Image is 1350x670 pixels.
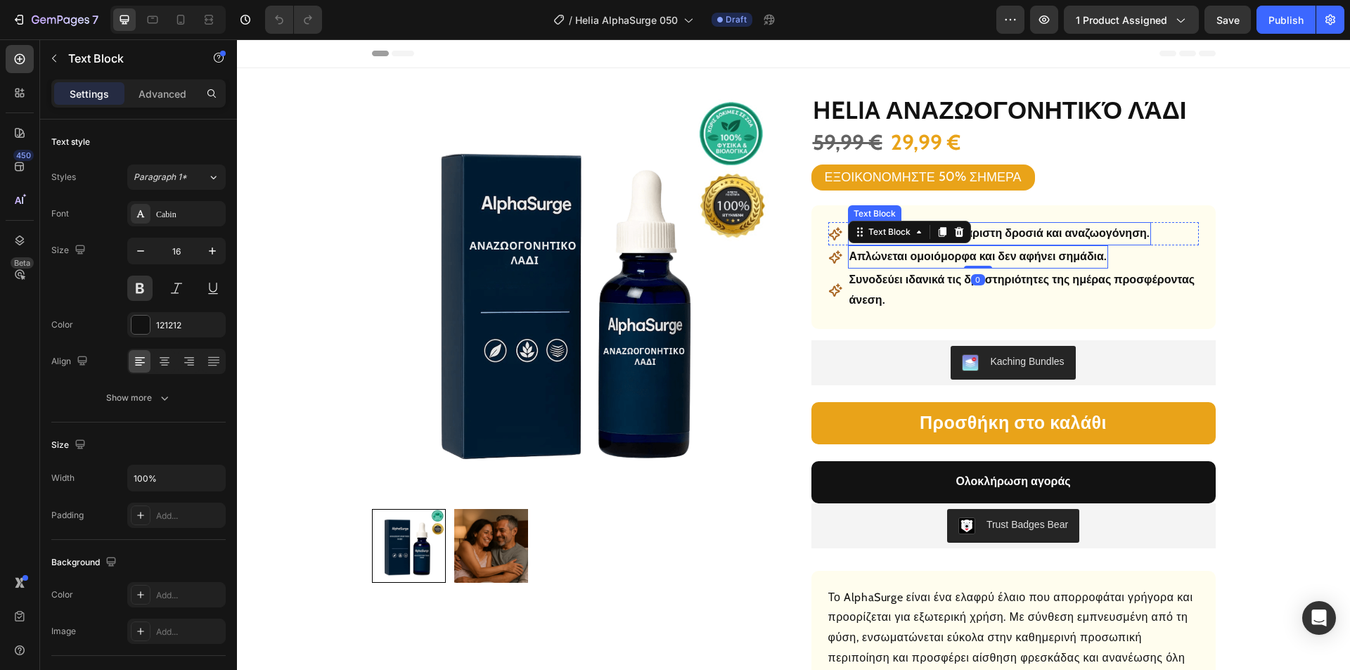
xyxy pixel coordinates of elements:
div: ΕΞΟΙΚΟΝΟΜΗΣΤΕ [586,128,700,148]
div: Add... [156,626,222,638]
div: Font [51,207,69,220]
div: Undo/Redo [265,6,322,34]
img: KachingBundles.png [725,315,742,332]
span: 1 product assigned [1076,13,1167,27]
button: Προσθήκη στο καλάθι [574,363,979,405]
div: Beta [11,257,34,269]
img: CLDR_q6erfwCEAE=.png [721,478,738,495]
p: Χαρίζει στο δέρμα ευχάριστη δροσιά και αναζωογόνηση. [612,184,913,205]
span: Helia AlphaSurge 050 [575,13,678,27]
div: Προσθήκη στο καλάθι [683,371,870,397]
div: Size [51,241,89,260]
div: Trust Badges Bear [750,478,831,493]
div: Background [51,553,120,572]
div: 59,99 € [574,88,647,118]
p: Advanced [139,86,186,101]
p: Settings [70,86,109,101]
div: Open Intercom Messenger [1302,601,1336,635]
div: Show more [106,391,172,405]
button: 7 [6,6,105,34]
div: Text Block [629,186,676,199]
div: Padding [51,509,84,522]
button: 1 product assigned [1064,6,1199,34]
div: Align [51,352,91,371]
div: Ολοκλήρωση αγοράς [719,432,833,453]
p: Συνοδεύει ιδανικά τις δραστηριότητες της ημέρας προσφέροντας άνεση. [612,231,960,271]
p: Text Block [68,50,188,67]
span: / [569,13,572,27]
p: Απλώνεται ομοιόμορφα και δεν αφήνει σημάδια. [612,207,870,228]
div: Cabin [156,208,222,221]
div: Color [51,318,73,331]
h1: Helia αναζωογονητικό λάδι [574,57,979,84]
div: Width [51,472,75,484]
iframe: Design area [237,39,1350,670]
button: Save [1204,6,1251,34]
div: Publish [1268,13,1304,27]
p: 7 [92,11,98,28]
button: Publish [1256,6,1316,34]
div: Add... [156,510,222,522]
div: 121212 [156,319,222,332]
div: Styles [51,171,76,183]
button: Ολοκλήρωση αγοράς [574,422,979,464]
div: Size [51,436,89,455]
div: Color [51,588,73,601]
span: Paragraph 1* [134,171,187,183]
div: ΣΗΜΕΡΑ [731,128,787,148]
input: Auto [128,465,225,491]
span: Save [1216,14,1240,26]
div: 450 [13,150,34,161]
button: Show more [51,385,226,411]
span: Draft [726,13,747,26]
div: Text Block [614,168,662,181]
div: Add... [156,589,222,602]
div: 29,99 € [652,88,725,118]
div: 50% [700,128,731,147]
div: Text style [51,136,90,148]
div: 0 [734,235,748,246]
p: Το AlphaSurge είναι ένα ελαφρύ έλαιο που απορροφάται γρήγορα και προορίζεται για εξωτερική χρήση.... [591,551,956,666]
button: Trust Badges Bear [710,470,842,503]
div: Kaching Bundles [753,315,827,330]
div: Image [51,625,76,638]
button: Kaching Bundles [714,307,838,340]
button: Paragraph 1* [127,165,226,190]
